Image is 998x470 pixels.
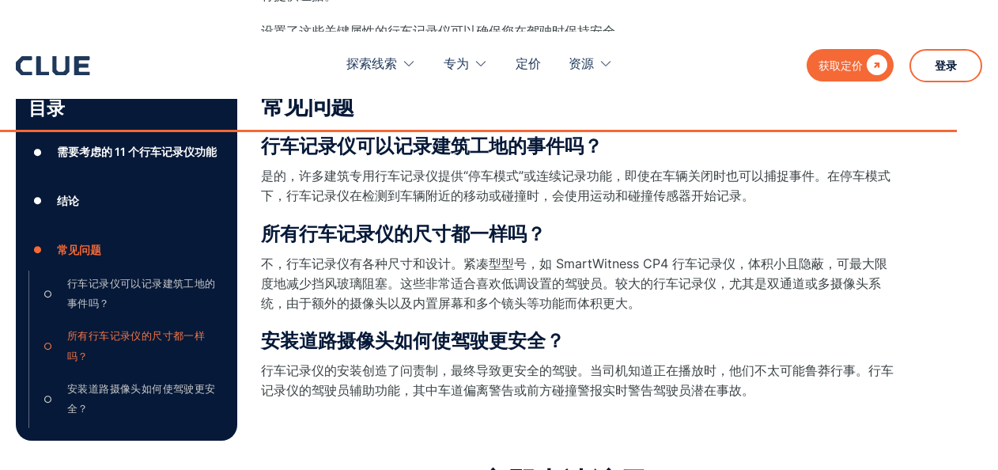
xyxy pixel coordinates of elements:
[346,40,416,89] div: 探索线索
[67,379,225,419] div: 安装道路摄像头如何使驾驶更安全？
[261,222,894,246] h3: 所有行车记录仪的尺寸都一样吗？
[39,387,58,411] div: ○
[67,326,225,366] div: 所有行车记录仪的尺寸都一样吗？
[28,96,225,121] p: 目录
[569,40,613,89] div: 资源
[28,140,47,164] div: ●
[261,329,894,353] h3: 安装道路摄像头如何使驾驶更安全？
[261,361,894,400] p: 行车记录仪的安装创造了问责制，最终导致更安全的驾驶。当司机知道正在播放时，他们不太可能鲁莽行事。行车记录仪的驾驶员辅助功能，其中车道偏离警告或前方碰撞警报实时警告驾驶员潜在事故。
[28,237,47,261] div: ●
[261,135,894,158] h3: 行车记录仪可以记录建筑工地的事件吗？
[28,237,225,261] a: ●常见问题
[818,55,863,75] div: 获取定价
[39,379,225,419] a: ○安装道路摄像头如何使驾驶更安全？
[28,189,225,213] a: ●结论
[57,240,101,260] div: 常见问题
[346,40,397,89] div: 探索线索
[261,254,894,314] p: 不，行车记录仪有各种尺寸和设计。紧凑型型号，如 SmartWitness CP4 行车记录仪，体积小且隐蔽，可最大限度地减少挡风玻璃阻塞。这些非常适合喜欢低调设置的驾驶员。较大的行车记录仪，尤其...
[39,326,225,366] a: ○所有行车记录仪的尺寸都一样吗？
[516,40,541,89] a: 定价
[39,335,58,358] div: ○
[57,142,217,161] div: 需要考虑的 11 个行车记录仪功能
[261,21,894,41] p: 设置了这些关键属性的行车记录仪可以确保您在驾驶时保持安全。
[57,191,79,210] div: 结论
[28,140,225,164] a: ●需要考虑的 11 个行车记录仪功能
[807,49,894,81] a: 获取定价
[39,274,225,313] a: ○行车记录仪可以记录建筑工地的事件吗？
[444,40,488,89] div: 专为
[863,55,887,75] div: 
[39,282,58,305] div: ○
[261,166,894,206] p: 是的，许多建筑专用行车记录仪提供“停车模式”或连续记录功能，即使在车辆关闭时也可以捕捉事件。在停车模式下，行车记录仪在检测到车辆附近的移动或碰撞时，会使用运动和碰撞传感器开始记录。
[67,274,225,313] div: 行车记录仪可以记录建筑工地的事件吗？
[444,40,469,89] div: 专为
[261,93,894,119] h2: 常见问题
[909,49,982,82] a: 登录
[569,40,594,89] div: 资源
[28,189,47,213] div: ●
